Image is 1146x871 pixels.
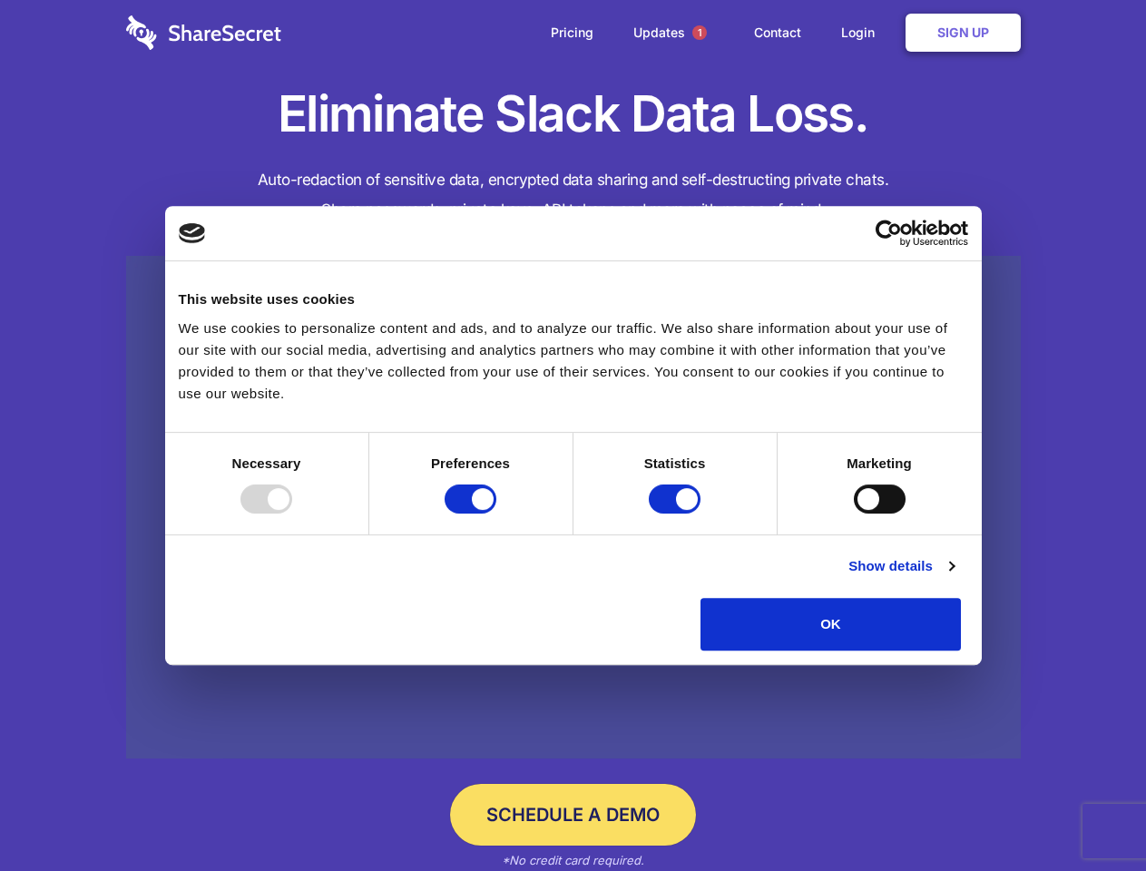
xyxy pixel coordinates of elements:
img: logo-wordmark-white-trans-d4663122ce5f474addd5e946df7df03e33cb6a1c49d2221995e7729f52c070b2.svg [126,15,281,50]
a: Sign Up [906,14,1021,52]
strong: Statistics [644,455,706,471]
strong: Necessary [232,455,301,471]
div: This website uses cookies [179,289,968,310]
a: Contact [736,5,819,61]
a: Show details [848,555,954,577]
div: We use cookies to personalize content and ads, and to analyze our traffic. We also share informat... [179,318,968,405]
strong: Preferences [431,455,510,471]
em: *No credit card required. [502,853,644,867]
a: Wistia video thumbnail [126,256,1021,759]
h4: Auto-redaction of sensitive data, encrypted data sharing and self-destructing private chats. Shar... [126,165,1021,225]
a: Schedule a Demo [450,784,696,846]
h1: Eliminate Slack Data Loss. [126,82,1021,147]
button: OK [700,598,961,651]
span: 1 [692,25,707,40]
a: Pricing [533,5,612,61]
a: Login [823,5,902,61]
strong: Marketing [847,455,912,471]
img: logo [179,223,206,243]
a: Usercentrics Cookiebot - opens in a new window [809,220,968,247]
